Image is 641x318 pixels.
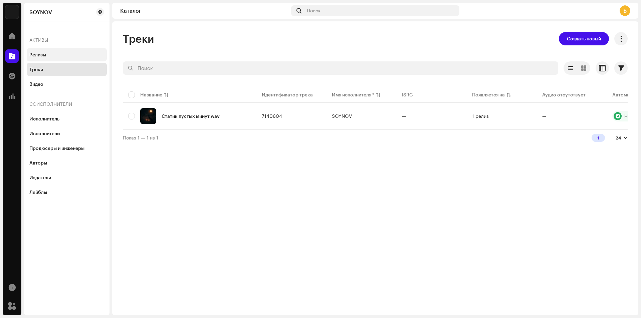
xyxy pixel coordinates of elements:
[27,141,107,155] re-m-nav-item: Продюсеры и инженеры
[616,135,621,140] div: 24
[29,81,43,87] div: Видео
[472,91,505,98] div: Появляется на
[5,5,19,19] img: 33004b37-325d-4a8b-b51f-c12e9b964943
[542,114,602,118] re-a-table-badge: —
[332,114,352,118] div: SOYNOV
[120,8,288,13] div: Каталог
[27,127,107,140] re-m-nav-item: Исполнители
[402,114,406,118] div: —
[27,32,107,48] re-a-nav-header: Активы
[620,5,630,16] div: Б
[27,112,107,125] re-m-nav-item: Исполнитель
[29,175,51,180] div: Издатели
[29,145,84,151] div: Продюсеры и инженеры
[472,114,489,118] div: 1 релиз
[332,114,391,118] span: SOYNOV
[27,171,107,184] re-m-nav-item: Издатели
[559,32,609,45] button: Создать новый
[29,190,47,195] div: Лейблы
[27,63,107,76] re-m-nav-item: Треки
[29,116,59,121] div: Исполнитель
[27,48,107,61] re-m-nav-item: Релизы
[27,77,107,91] re-m-nav-item: Видео
[123,135,158,140] span: Показ 1 — 1 из 1
[29,131,60,136] div: Исполнители
[307,8,320,13] span: Поиск
[123,61,558,75] input: Поиск
[29,67,43,72] div: Треки
[27,96,107,112] re-a-nav-header: Соисполнители
[27,156,107,170] re-m-nav-item: Авторы
[567,32,601,45] span: Создать новый
[29,52,46,57] div: Релизы
[29,9,52,15] div: SOYNOV
[140,108,156,124] img: 7e528d12-92f8-4b01-a70e-81d3323cb946
[29,160,47,166] div: Авторы
[140,91,162,98] div: Название
[162,114,220,118] div: Статик пустых минут.wav
[472,114,531,118] span: 1 релиз
[262,113,282,119] span: 7140604
[27,186,107,199] re-m-nav-item: Лейблы
[592,134,605,142] div: 1
[123,32,154,45] span: Треки
[332,91,374,98] div: Имя исполнителя *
